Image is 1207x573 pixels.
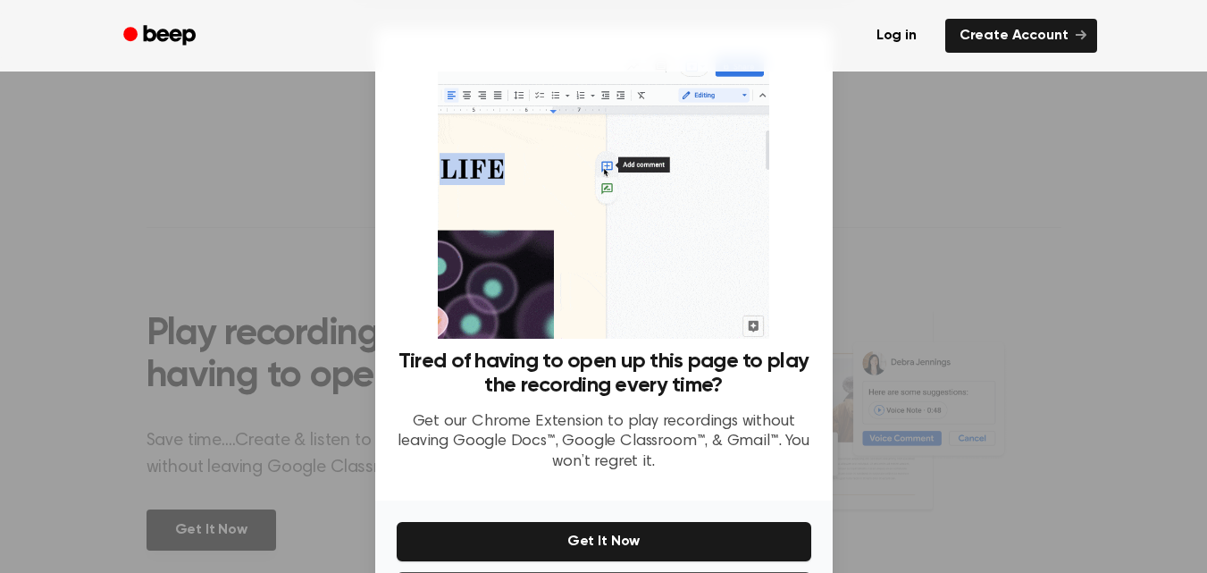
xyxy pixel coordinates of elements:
img: Beep extension in action [438,50,769,339]
button: Get It Now [397,522,811,561]
p: Get our Chrome Extension to play recordings without leaving Google Docs™, Google Classroom™, & Gm... [397,412,811,473]
h3: Tired of having to open up this page to play the recording every time? [397,350,811,398]
a: Create Account [945,19,1097,53]
a: Log in [859,15,935,56]
a: Beep [111,19,212,54]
